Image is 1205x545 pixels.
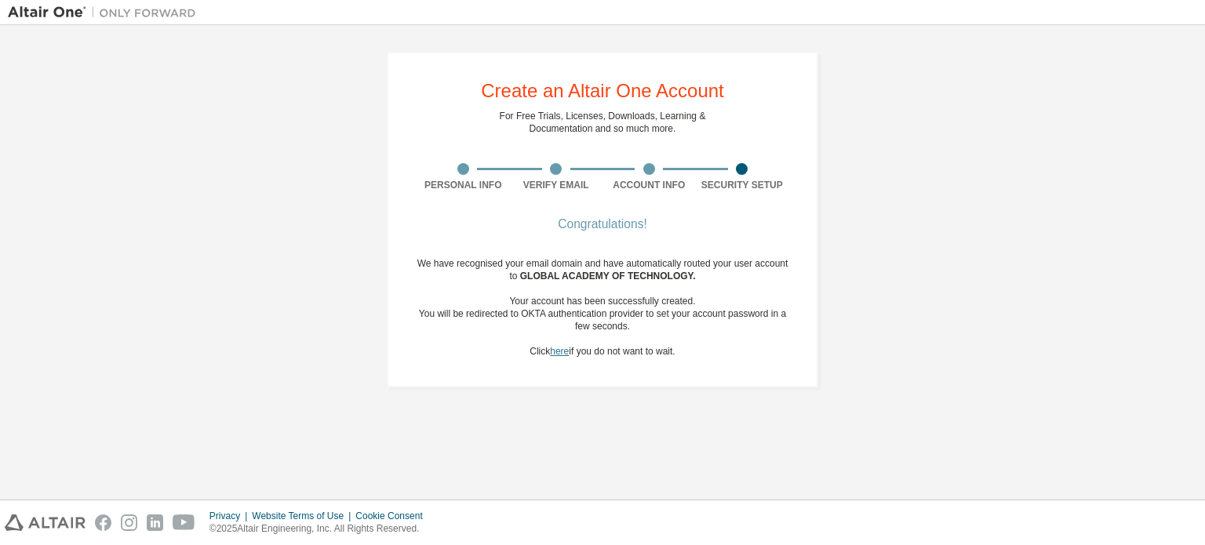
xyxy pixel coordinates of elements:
div: Create an Altair One Account [481,82,724,100]
span: GLOBAL ACADEMY OF TECHNOLOGY . [520,271,696,282]
div: Privacy [209,510,252,522]
img: linkedin.svg [147,514,163,531]
img: instagram.svg [121,514,137,531]
div: For Free Trials, Licenses, Downloads, Learning & Documentation and so much more. [500,110,706,135]
div: We have recognised your email domain and have automatically routed your user account to Click if ... [417,257,788,358]
div: You will be redirected to OKTA authentication provider to set your account password in a few seco... [417,307,788,332]
div: Congratulations! [417,220,788,229]
div: Security Setup [696,179,789,191]
div: Your account has been successfully created. [417,295,788,307]
div: Cookie Consent [355,510,431,522]
img: Altair One [8,5,204,20]
img: facebook.svg [95,514,111,531]
div: Account Info [602,179,696,191]
div: Verify Email [510,179,603,191]
img: altair_logo.svg [5,514,86,531]
p: © 2025 Altair Engineering, Inc. All Rights Reserved. [209,522,432,536]
a: here [550,346,569,357]
div: Website Terms of Use [252,510,355,522]
img: youtube.svg [173,514,195,531]
div: Personal Info [417,179,510,191]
